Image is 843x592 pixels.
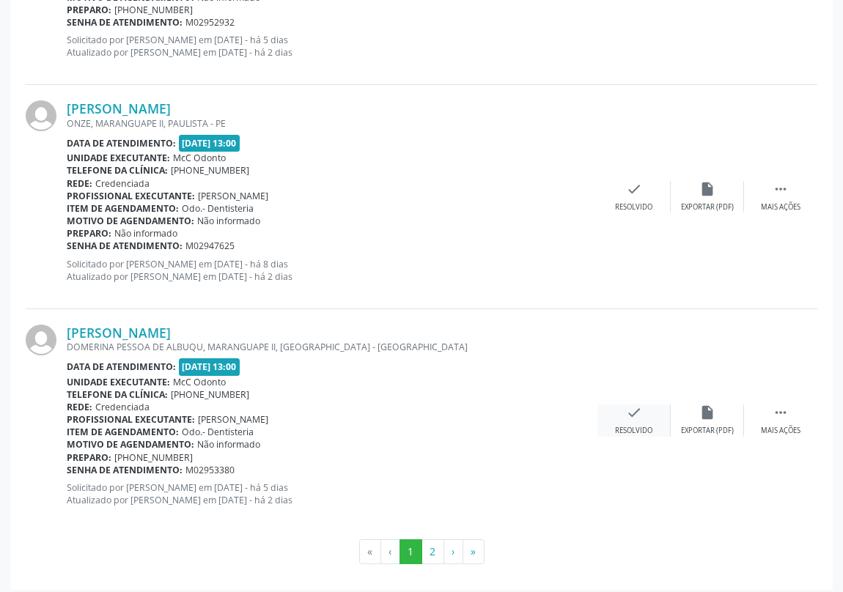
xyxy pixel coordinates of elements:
[67,451,111,464] b: Preparo:
[67,438,194,451] b: Motivo de agendamento:
[699,181,715,197] i: insert_drive_file
[95,177,150,190] span: Credenciada
[761,426,800,436] div: Mais ações
[67,152,170,164] b: Unidade executante:
[67,137,176,149] b: Data de atendimento:
[67,190,195,202] b: Profissional executante:
[114,451,193,464] span: [PHONE_NUMBER]
[67,164,168,177] b: Telefone da clínica:
[67,16,183,29] b: Senha de atendimento:
[67,388,168,401] b: Telefone da clínica:
[67,325,171,341] a: [PERSON_NAME]
[67,258,597,283] p: Solicitado por [PERSON_NAME] em [DATE] - há 8 dias Atualizado por [PERSON_NAME] em [DATE] - há 2 ...
[615,426,652,436] div: Resolvido
[463,539,485,564] button: Go to last page
[67,202,179,215] b: Item de agendamento:
[173,376,226,388] span: McC Odonto
[67,426,179,438] b: Item de agendamento:
[67,227,111,240] b: Preparo:
[198,190,268,202] span: [PERSON_NAME]
[171,388,249,401] span: [PHONE_NUMBER]
[197,438,260,451] span: Não informado
[67,4,111,16] b: Preparo:
[443,539,463,564] button: Go to next page
[626,181,642,197] i: check
[185,240,235,252] span: M02947625
[67,413,195,426] b: Profissional executante:
[26,100,56,131] img: img
[179,358,240,375] span: [DATE] 13:00
[67,240,183,252] b: Senha de atendimento:
[626,404,642,421] i: check
[95,401,150,413] span: Credenciada
[197,215,260,227] span: Não informado
[67,341,597,353] div: DOMERINA PESSOA DE ALBUQU, MARANGUAPE II, [GEOGRAPHIC_DATA] - [GEOGRAPHIC_DATA]
[761,202,800,212] div: Mais ações
[421,539,444,564] button: Go to page 2
[615,202,652,212] div: Resolvido
[114,4,193,16] span: [PHONE_NUMBER]
[182,426,254,438] span: Odo.- Dentisteria
[171,164,249,177] span: [PHONE_NUMBER]
[67,481,597,506] p: Solicitado por [PERSON_NAME] em [DATE] - há 5 dias Atualizado por [PERSON_NAME] em [DATE] - há 2 ...
[26,539,817,564] ul: Pagination
[67,376,170,388] b: Unidade executante:
[67,100,171,116] a: [PERSON_NAME]
[773,404,789,421] i: 
[67,34,597,59] p: Solicitado por [PERSON_NAME] em [DATE] - há 5 dias Atualizado por [PERSON_NAME] em [DATE] - há 2 ...
[67,177,92,190] b: Rede:
[185,464,235,476] span: M02953380
[26,325,56,355] img: img
[114,227,177,240] span: Não informado
[182,202,254,215] span: Odo.- Dentisteria
[67,360,176,373] b: Data de atendimento:
[185,16,235,29] span: M02952932
[67,401,92,413] b: Rede:
[681,426,734,436] div: Exportar (PDF)
[173,152,226,164] span: McC Odonto
[67,464,183,476] b: Senha de atendimento:
[67,117,597,130] div: ONZE, MARANGUAPE II, PAULISTA - PE
[400,539,422,564] button: Go to page 1
[699,404,715,421] i: insert_drive_file
[67,215,194,227] b: Motivo de agendamento:
[773,181,789,197] i: 
[198,413,268,426] span: [PERSON_NAME]
[681,202,734,212] div: Exportar (PDF)
[179,135,240,152] span: [DATE] 13:00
